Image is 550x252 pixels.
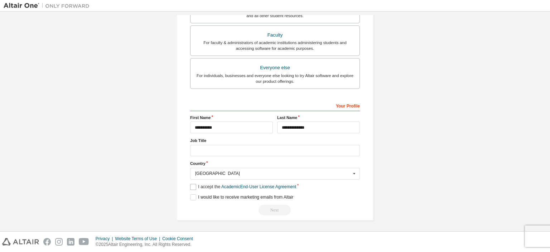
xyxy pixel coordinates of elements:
label: First Name [190,115,273,120]
img: linkedin.svg [67,238,74,246]
div: Your Profile [190,100,360,111]
div: Faculty [195,30,355,40]
img: altair_logo.svg [2,238,39,246]
div: Everyone else [195,63,355,73]
img: youtube.svg [79,238,89,246]
img: facebook.svg [43,238,51,246]
label: Job Title [190,138,360,143]
div: Website Terms of Use [115,236,162,242]
label: Last Name [277,115,360,120]
div: Cookie Consent [162,236,197,242]
img: Altair One [4,2,93,9]
div: Privacy [96,236,115,242]
p: © 2025 Altair Engineering, Inc. All Rights Reserved. [96,242,197,248]
label: Country [190,161,360,166]
div: Read and acccept EULA to continue [190,205,360,215]
label: I accept the [190,184,296,190]
div: [GEOGRAPHIC_DATA] [195,171,351,176]
div: For individuals, businesses and everyone else looking to try Altair software and explore our prod... [195,73,355,84]
img: instagram.svg [55,238,63,246]
div: For faculty & administrators of academic institutions administering students and accessing softwa... [195,40,355,51]
a: Academic End-User License Agreement [221,184,296,189]
label: I would like to receive marketing emails from Altair [190,194,293,200]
